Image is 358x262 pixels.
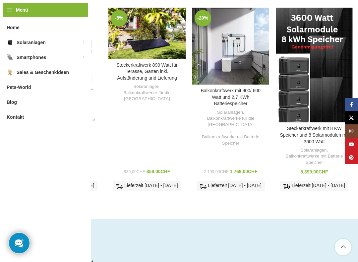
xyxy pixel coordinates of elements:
a: Balkonkraftwerke für die [GEOGRAPHIC_DATA] [112,90,182,102]
span: Pets-World [7,81,31,93]
div: Lieferzeit [DATE] - [DATE] [113,181,181,191]
span: -8% [111,10,127,27]
img: Solaranlagen [7,39,13,46]
bdi: 859,00 [147,169,170,174]
a: Balkonkraftwerke für die [GEOGRAPHIC_DATA] [196,115,266,128]
img: Sales & Geschenkideen [7,69,13,76]
span: Menü [16,6,28,14]
span: Smartphones [17,51,46,63]
a: Facebook Social Link [345,98,358,111]
div: , , [196,109,266,147]
a: Steckerkraftwerk mit 8 KW Speicher und 8 Solarmodulen mit 3600 Watt [280,126,349,144]
span: CHF [137,169,145,174]
span: CHF [319,169,328,174]
span: -20% [195,10,211,27]
a: Solaranlagen [217,109,243,116]
bdi: 5.399,00 [300,169,328,174]
div: , [112,84,182,102]
span: Solaranlagen [17,36,46,48]
img: Smartphones [7,54,13,61]
div: , [279,147,349,166]
a: Solaranlagen [301,147,327,154]
a: Solaranlagen [133,84,159,90]
span: Sales & Geschenkideen [17,66,69,78]
a: X Social Link [345,111,358,124]
a: Balkonkraftwerke mit Batterie Speicher [279,153,349,165]
a: Steckerkraftwerk mit 8 KW Speicher und 8 Solarmodulen mit 3600 Watt [276,8,353,122]
a: Pinterest Social Link [345,151,358,164]
a: Steckerkraftwerk 890 Watt für Terasse, Garten inkl. Aufständerung und Lieferung [116,62,177,81]
span: CHF [248,169,258,174]
a: Balkonkraftwerke mit Batterie Speicher [196,134,266,146]
a: Balkonkraftwerk mit 900/ 600 Watt und 2,7 KWh Batteriespeicher [192,8,269,85]
span: CHF [220,169,229,174]
a: Balkonkraftwerk mit 900/ 600 Watt und 2,7 KWh Batteriespeicher [201,88,261,106]
bdi: 930,00 [124,169,145,174]
span: Home [7,22,20,33]
span: Blog [7,96,17,108]
bdi: 2.199,00 [204,169,229,174]
bdi: 1.769,00 [230,169,257,174]
a: Steckerkraftwerk 890 Watt für Terasse, Garten inkl. Aufständerung und Lieferung [108,8,185,59]
a: Scroll to top button [335,239,351,255]
a: YouTube Social Link [345,138,358,151]
a: Instagram Social Link [345,124,358,138]
span: Kontakt [7,111,24,123]
span: CHF [161,169,170,174]
div: Lieferzeit [DATE] - [DATE] [280,181,348,191]
div: Lieferzeit [DATE] - [DATE] [197,181,265,191]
